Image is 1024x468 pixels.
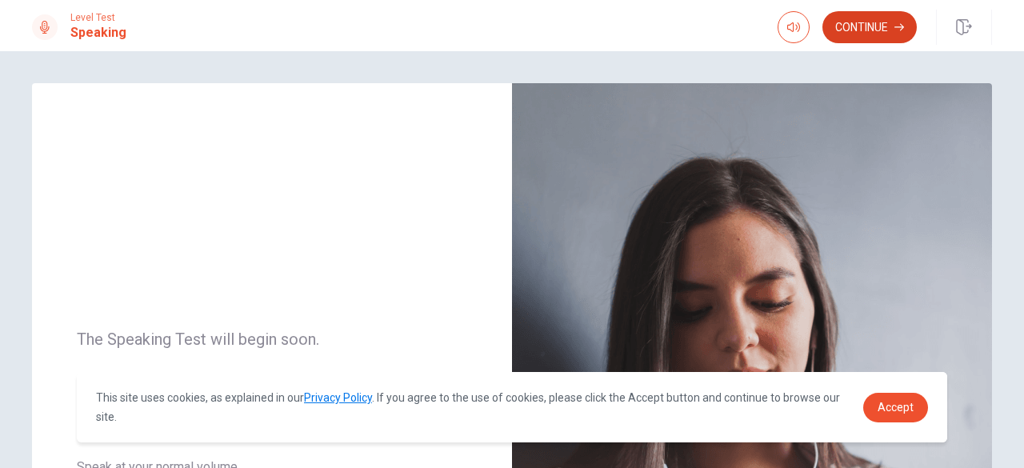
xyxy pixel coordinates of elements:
[863,393,928,422] a: dismiss cookie message
[77,330,467,349] span: The Speaking Test will begin soon.
[304,391,372,404] a: Privacy Policy
[70,12,126,23] span: Level Test
[878,401,914,414] span: Accept
[822,11,917,43] button: Continue
[70,23,126,42] h1: Speaking
[96,391,840,423] span: This site uses cookies, as explained in our . If you agree to the use of cookies, please click th...
[77,372,947,442] div: cookieconsent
